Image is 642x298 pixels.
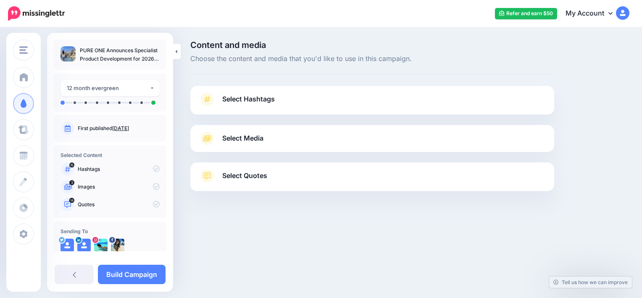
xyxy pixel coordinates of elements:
a: My Account [557,3,629,24]
a: Select Hashtags [199,93,546,114]
span: 14 [69,198,75,203]
span: Select Quotes [222,170,267,181]
a: Tell us how we can improve [549,277,632,288]
span: Select Hashtags [222,93,275,105]
p: Quotes [78,201,160,208]
a: Select Quotes [199,169,546,191]
img: user_default_image.png [61,239,74,252]
p: Hashtags [78,165,160,173]
h4: Sending To [61,228,160,234]
a: Refer and earn $50 [495,8,557,19]
button: 12 month evergreen [61,80,160,96]
p: Images [78,183,160,191]
p: First published [78,125,160,132]
div: 12 month evergreen [67,83,150,93]
img: 65307149_513108102562212_2367582558503305216_n-bsa100037.jpg [94,239,108,252]
img: menu.png [19,46,28,54]
img: user_default_image.png [77,239,91,252]
p: PURE ONE Announces Specialist Product Development for 2026 Season [80,46,160,63]
span: 3 [69,180,74,185]
img: 356244968_765863905540946_8296864197697887828_n-bsa149533.jpg [111,239,124,252]
a: Select Media [199,132,546,145]
img: 24fa8e329d8d7a3de2322b6087378cb1_thumb.jpg [61,46,76,61]
h4: Selected Content [61,152,160,158]
span: Content and media [190,41,554,49]
span: 15 [69,162,74,168]
a: [DATE] [112,125,129,131]
img: Missinglettr [8,6,65,21]
span: Choose the content and media that you'd like to use in this campaign. [190,53,554,64]
span: Select Media [222,133,263,144]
